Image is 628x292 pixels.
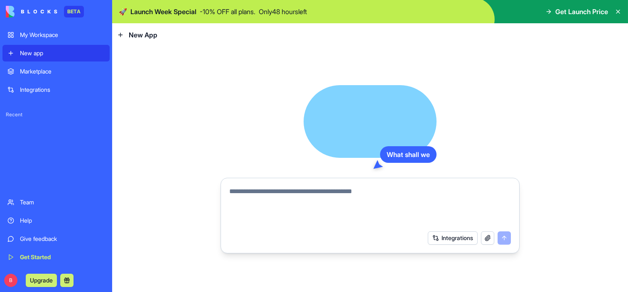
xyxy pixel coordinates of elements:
[20,86,105,94] div: Integrations
[2,194,110,211] a: Team
[6,6,57,17] img: logo
[20,198,105,206] div: Team
[555,7,608,17] span: Get Launch Price
[129,30,157,40] span: New App
[259,7,307,17] p: Only 48 hours left
[428,231,478,245] button: Integrations
[26,276,57,284] a: Upgrade
[2,212,110,229] a: Help
[2,27,110,43] a: My Workspace
[20,67,105,76] div: Marketplace
[2,231,110,247] a: Give feedback
[200,7,255,17] p: - 10 % OFF all plans.
[2,63,110,80] a: Marketplace
[20,253,105,261] div: Get Started
[4,274,17,287] span: B
[26,274,57,287] button: Upgrade
[20,49,105,57] div: New app
[20,31,105,39] div: My Workspace
[20,235,105,243] div: Give feedback
[2,45,110,61] a: New app
[2,111,110,118] span: Recent
[2,81,110,98] a: Integrations
[20,216,105,225] div: Help
[6,6,84,17] a: BETA
[130,7,196,17] span: Launch Week Special
[64,6,84,17] div: BETA
[119,7,127,17] span: 🚀
[2,249,110,265] a: Get Started
[380,146,437,163] div: What shall we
